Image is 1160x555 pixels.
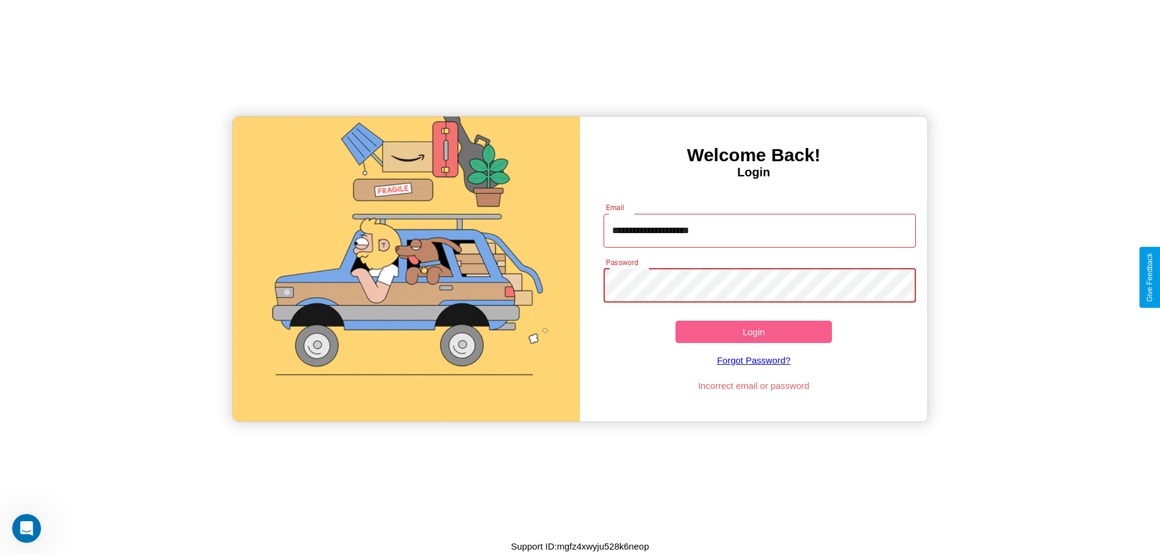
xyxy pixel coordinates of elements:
label: Email [606,202,625,213]
button: Login [675,321,832,343]
div: Give Feedback [1145,253,1154,302]
img: gif [233,117,580,422]
h3: Welcome Back! [580,145,927,165]
p: Incorrect email or password [598,377,910,394]
a: Forgot Password? [598,343,910,377]
label: Password [606,257,638,268]
h4: Login [580,165,927,179]
p: Support ID: mgfz4xwyju528k6neop [511,538,649,554]
iframe: Intercom live chat [12,514,41,543]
